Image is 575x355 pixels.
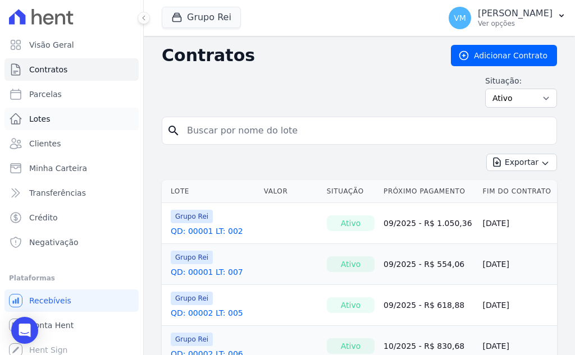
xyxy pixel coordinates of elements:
a: Crédito [4,206,139,229]
a: Conta Hent [4,314,139,336]
a: Recebíveis [4,289,139,312]
a: Lotes [4,108,139,130]
div: Ativo [327,297,375,313]
i: search [167,124,180,137]
span: Minha Carteira [29,163,87,174]
div: Open Intercom Messenger [11,317,38,344]
a: 09/2025 - R$ 554,06 [384,260,464,269]
a: Negativação [4,231,139,253]
p: Ver opções [478,19,553,28]
button: VM [PERSON_NAME] Ver opções [440,2,575,34]
span: Crédito [29,212,58,223]
a: 10/2025 - R$ 830,68 [384,342,464,351]
a: Minha Carteira [4,157,139,179]
td: [DATE] [478,285,558,326]
a: Visão Geral [4,34,139,56]
span: Visão Geral [29,39,74,50]
div: Ativo [327,338,375,354]
a: Adicionar Contrato [451,45,557,66]
label: Situação: [485,75,557,86]
span: Lotes [29,113,51,125]
a: 09/2025 - R$ 618,88 [384,301,464,310]
span: Clientes [29,138,61,149]
span: Grupo Rei [171,333,213,346]
button: Grupo Rei [162,7,241,28]
a: Parcelas [4,83,139,105]
h2: Contratos [162,45,433,66]
p: [PERSON_NAME] [478,8,553,19]
button: Exportar [486,154,557,171]
div: Ativo [327,256,375,272]
span: Grupo Rei [171,292,213,305]
a: QD: 00001 LT: 002 [171,225,243,237]
div: Plataformas [9,271,134,285]
th: Situação [322,180,379,203]
a: 09/2025 - R$ 1.050,36 [384,219,472,228]
a: Transferências [4,182,139,204]
a: QD: 00002 LT: 005 [171,307,243,319]
a: QD: 00001 LT: 007 [171,266,243,278]
span: Negativação [29,237,79,248]
div: Ativo [327,215,375,231]
th: Valor [259,180,322,203]
a: Contratos [4,58,139,81]
span: Conta Hent [29,320,74,331]
span: Grupo Rei [171,210,213,223]
a: Clientes [4,132,139,155]
span: Parcelas [29,89,62,100]
span: Contratos [29,64,67,75]
td: [DATE] [478,244,558,285]
span: Grupo Rei [171,251,213,264]
input: Buscar por nome do lote [180,119,552,142]
td: [DATE] [478,203,558,244]
span: VM [454,14,466,22]
span: Transferências [29,187,86,199]
span: Recebíveis [29,295,71,306]
th: Lote [162,180,259,203]
th: Próximo Pagamento [379,180,478,203]
th: Fim do Contrato [478,180,558,203]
